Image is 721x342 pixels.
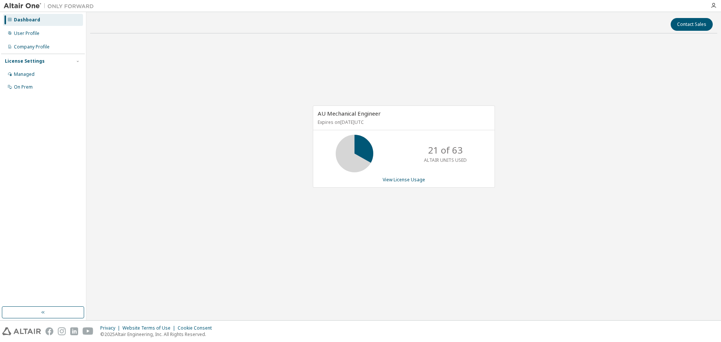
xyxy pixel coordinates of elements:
img: youtube.svg [83,327,94,335]
p: 21 of 63 [428,144,463,157]
div: Privacy [100,325,122,331]
span: AU Mechanical Engineer [318,110,381,117]
img: altair_logo.svg [2,327,41,335]
div: Dashboard [14,17,40,23]
a: View License Usage [383,176,425,183]
img: instagram.svg [58,327,66,335]
p: Expires on [DATE] UTC [318,119,488,125]
p: ALTAIR UNITS USED [424,157,467,163]
img: Altair One [4,2,98,10]
div: Cookie Consent [178,325,216,331]
div: On Prem [14,84,33,90]
div: Company Profile [14,44,50,50]
img: linkedin.svg [70,327,78,335]
div: Managed [14,71,35,77]
div: Website Terms of Use [122,325,178,331]
div: User Profile [14,30,39,36]
div: License Settings [5,58,45,64]
p: © 2025 Altair Engineering, Inc. All Rights Reserved. [100,331,216,337]
button: Contact Sales [671,18,713,31]
img: facebook.svg [45,327,53,335]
